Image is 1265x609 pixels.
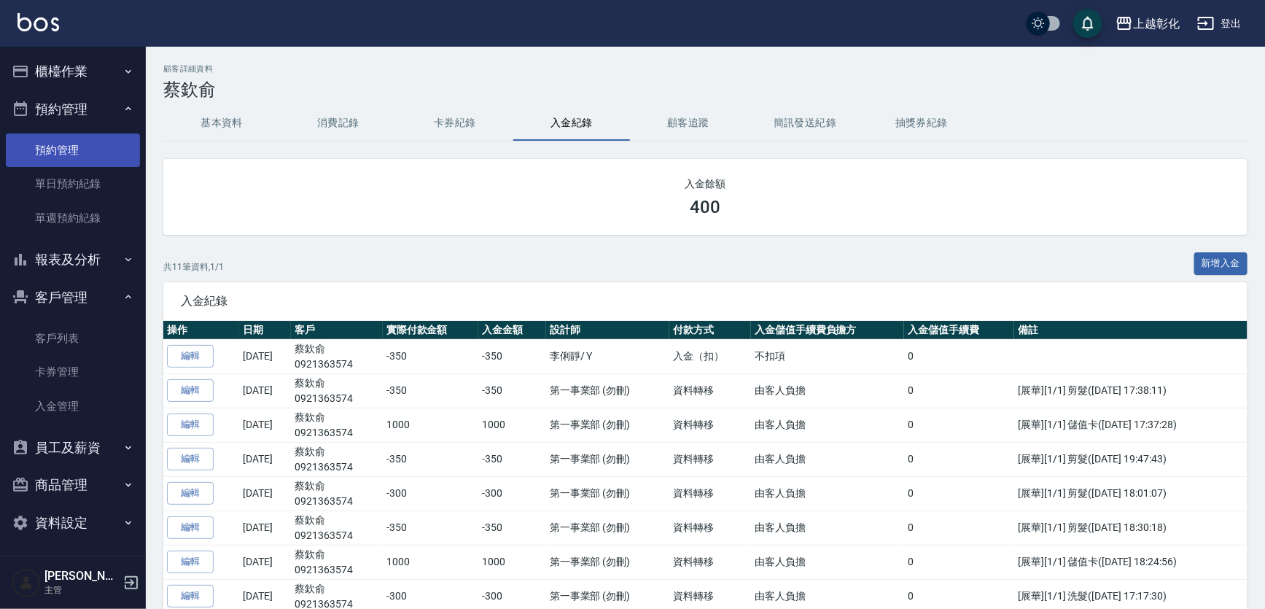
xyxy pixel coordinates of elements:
[291,339,383,373] td: 蔡欽俞
[751,511,904,545] td: 由客人負擔
[1191,10,1248,37] button: 登出
[513,106,630,141] button: 入金紀錄
[239,373,291,408] td: [DATE]
[383,408,479,442] td: 1000
[478,321,545,340] th: 入金金額
[291,511,383,545] td: 蔡欽俞
[669,545,751,579] td: 資料轉移
[904,442,1014,476] td: 0
[383,442,479,476] td: -350
[383,321,479,340] th: 實際付款金額
[167,448,214,470] a: 編輯
[239,321,291,340] th: 日期
[546,511,669,545] td: 第一事業部 (勿刪)
[904,511,1014,545] td: 0
[6,389,140,423] a: 入金管理
[44,583,119,597] p: 主管
[17,13,59,31] img: Logo
[167,516,214,539] a: 編輯
[239,476,291,511] td: [DATE]
[383,339,479,373] td: -350
[291,408,383,442] td: 蔡欽俞
[478,373,545,408] td: -350
[1014,545,1248,579] td: [展華][1/1] 儲值卡([DATE] 18:24:56)
[291,442,383,476] td: 蔡欽俞
[904,373,1014,408] td: 0
[397,106,513,141] button: 卡券紀錄
[6,355,140,389] a: 卡券管理
[44,569,119,583] h5: [PERSON_NAME]
[751,321,904,340] th: 入金儲值手續費負擔方
[546,476,669,511] td: 第一事業部 (勿刪)
[546,373,669,408] td: 第一事業部 (勿刪)
[478,511,545,545] td: -350
[383,373,479,408] td: -350
[904,408,1014,442] td: 0
[669,442,751,476] td: 資料轉移
[546,442,669,476] td: 第一事業部 (勿刪)
[295,357,379,372] p: 0921363574
[239,545,291,579] td: [DATE]
[239,339,291,373] td: [DATE]
[291,476,383,511] td: 蔡欽俞
[295,562,379,578] p: 0921363574
[1133,15,1180,33] div: 上越彰化
[904,339,1014,373] td: 0
[751,442,904,476] td: 由客人負擔
[167,551,214,573] a: 編輯
[478,545,545,579] td: 1000
[167,414,214,436] a: 編輯
[751,373,904,408] td: 由客人負擔
[295,425,379,441] p: 0921363574
[239,511,291,545] td: [DATE]
[280,106,397,141] button: 消費記錄
[546,408,669,442] td: 第一事業部 (勿刪)
[167,379,214,402] a: 編輯
[239,442,291,476] td: [DATE]
[181,177,1230,191] h2: 入金餘額
[1014,442,1248,476] td: [展華][1/1] 剪髮([DATE] 19:47:43)
[1014,373,1248,408] td: [展華][1/1] 剪髮([DATE] 17:38:11)
[904,321,1014,340] th: 入金儲值手續費
[167,585,214,608] a: 編輯
[669,511,751,545] td: 資料轉移
[181,294,1230,309] span: 入金紀錄
[1014,321,1248,340] th: 備註
[6,241,140,279] button: 報表及分析
[1014,511,1248,545] td: [展華][1/1] 剪髮([DATE] 18:30:18)
[546,321,669,340] th: 設計師
[690,197,721,217] h3: 400
[669,373,751,408] td: 資料轉移
[751,339,904,373] td: 不扣項
[383,545,479,579] td: 1000
[904,476,1014,511] td: 0
[167,345,214,368] a: 編輯
[167,482,214,505] a: 編輯
[1110,9,1186,39] button: 上越彰化
[163,64,1248,74] h2: 顧客詳細資料
[478,442,545,476] td: -350
[751,408,904,442] td: 由客人負擔
[383,511,479,545] td: -350
[6,466,140,504] button: 商品管理
[291,545,383,579] td: 蔡欽俞
[863,106,980,141] button: 抽獎券紀錄
[291,321,383,340] th: 客戶
[904,545,1014,579] td: 0
[751,476,904,511] td: 由客人負擔
[546,545,669,579] td: 第一事業部 (勿刪)
[546,339,669,373] td: 李俐靜 / Y
[6,90,140,128] button: 預約管理
[163,260,224,274] p: 共 11 筆資料, 1 / 1
[6,53,140,90] button: 櫃檯作業
[6,504,140,542] button: 資料設定
[295,528,379,543] p: 0921363574
[6,133,140,167] a: 預約管理
[669,339,751,373] td: 入金（扣）
[295,459,379,475] p: 0921363574
[1073,9,1102,38] button: save
[163,106,280,141] button: 基本資料
[669,321,751,340] th: 付款方式
[1014,476,1248,511] td: [展華][1/1] 剪髮([DATE] 18:01:07)
[291,373,383,408] td: 蔡欽俞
